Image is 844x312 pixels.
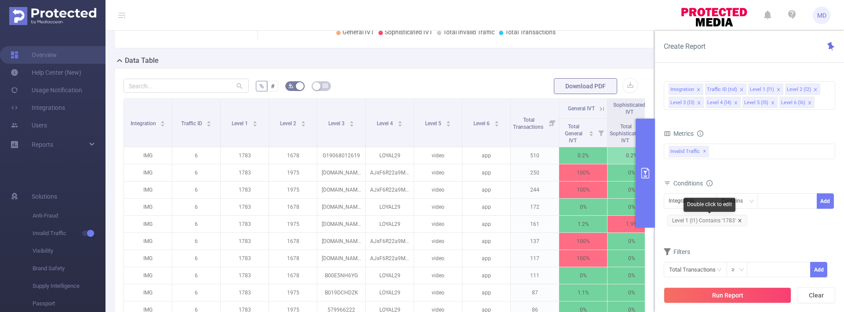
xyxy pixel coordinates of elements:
[664,42,706,51] span: Create Report
[595,119,607,147] i: Filter menu
[124,216,172,232] p: IMG
[513,117,545,130] span: Total Transactions
[613,102,645,115] span: Sophisticated IVT
[589,133,594,135] i: icon: caret-down
[366,250,414,267] p: AJxF6R22a9M6CaTvK
[511,267,559,284] p: 111
[414,250,462,267] p: video
[462,267,510,284] p: app
[172,216,220,232] p: 6
[742,97,778,108] li: Level 5 (l5)
[425,120,443,127] span: Level 5
[734,101,738,106] i: icon: close
[446,120,451,125] div: Sort
[317,199,365,215] p: [DOMAIN_NAME]
[11,116,47,134] a: Users
[559,250,607,267] p: 100%
[124,181,172,198] p: IMG
[32,141,53,148] span: Reports
[559,216,607,232] p: 1.2%
[323,83,328,88] i: icon: table
[366,181,414,198] p: AJxF6R22a9M6CaTvK
[221,147,269,164] p: 1783
[744,97,768,109] div: Level 5 (l5)
[443,29,495,36] span: Total Invalid Traffic
[565,123,582,144] span: Total General IVT
[385,29,433,36] span: Sophisticated IVT
[608,267,655,284] p: 0%
[366,199,414,215] p: LOYAL29
[706,97,741,108] li: Level 4 (l4)
[559,233,607,250] p: 100%
[124,267,172,284] p: IMG
[377,120,394,127] span: Level 4
[750,84,774,95] div: Level 1 (l1)
[124,233,172,250] p: IMG
[124,164,172,181] p: IMG
[32,188,57,205] span: Solutions
[269,216,317,232] p: 1975
[608,216,655,232] p: 1.9%
[546,99,559,147] i: Filter menu
[232,120,249,127] span: Level 1
[414,199,462,215] p: video
[269,181,317,198] p: 1975
[505,29,556,36] span: Total Transactions
[511,233,559,250] p: 137
[301,120,306,125] div: Sort
[669,194,701,208] div: Integration
[462,181,510,198] p: app
[739,87,744,93] i: icon: close
[670,97,695,109] div: Level 3 (l3)
[771,101,775,106] i: icon: close
[673,180,713,187] span: Conditions
[33,242,105,260] span: Visibility
[568,105,595,112] span: General IVT
[221,284,269,301] p: 1783
[721,194,749,208] div: Contains
[462,216,510,232] p: app
[172,199,220,215] p: 6
[684,198,735,212] div: Double click to edit
[172,284,220,301] p: 6
[269,233,317,250] p: 1678
[511,199,559,215] p: 172
[124,250,172,267] p: IMG
[131,120,157,127] span: Integration
[33,260,105,277] span: Brand Safety
[462,164,510,181] p: app
[494,123,499,126] i: icon: caret-down
[462,199,510,215] p: app
[669,83,703,95] li: Integration
[414,284,462,301] p: video
[366,233,414,250] p: AJxF6R22a9M6CaTvK
[349,120,354,122] i: icon: caret-up
[207,120,211,122] i: icon: caret-up
[494,120,499,125] div: Sort
[33,277,105,295] span: Supply Intelligence
[748,83,783,95] li: Level 1 (l1)
[172,181,220,198] p: 6
[608,233,655,250] p: 0%
[181,120,204,127] span: Traffic ID
[221,181,269,198] p: 1783
[221,199,269,215] p: 1783
[172,147,220,164] p: 6
[11,99,65,116] a: Integrations
[206,120,211,125] div: Sort
[11,64,81,81] a: Help Center (New)
[589,130,594,132] i: icon: caret-up
[781,97,805,109] div: Level 6 (l6)
[703,146,706,157] span: ✕
[366,164,414,181] p: AJxF6R22a9M6CaTvK
[707,97,731,109] div: Level 4 (l4)
[342,29,374,36] span: General IVT
[172,250,220,267] p: 6
[664,287,791,303] button: Run Report
[301,120,306,122] i: icon: caret-up
[317,164,365,181] p: [DOMAIN_NAME]
[559,164,607,181] p: 100%
[554,78,617,94] button: Download PDF
[269,250,317,267] p: 1678
[160,120,165,125] div: Sort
